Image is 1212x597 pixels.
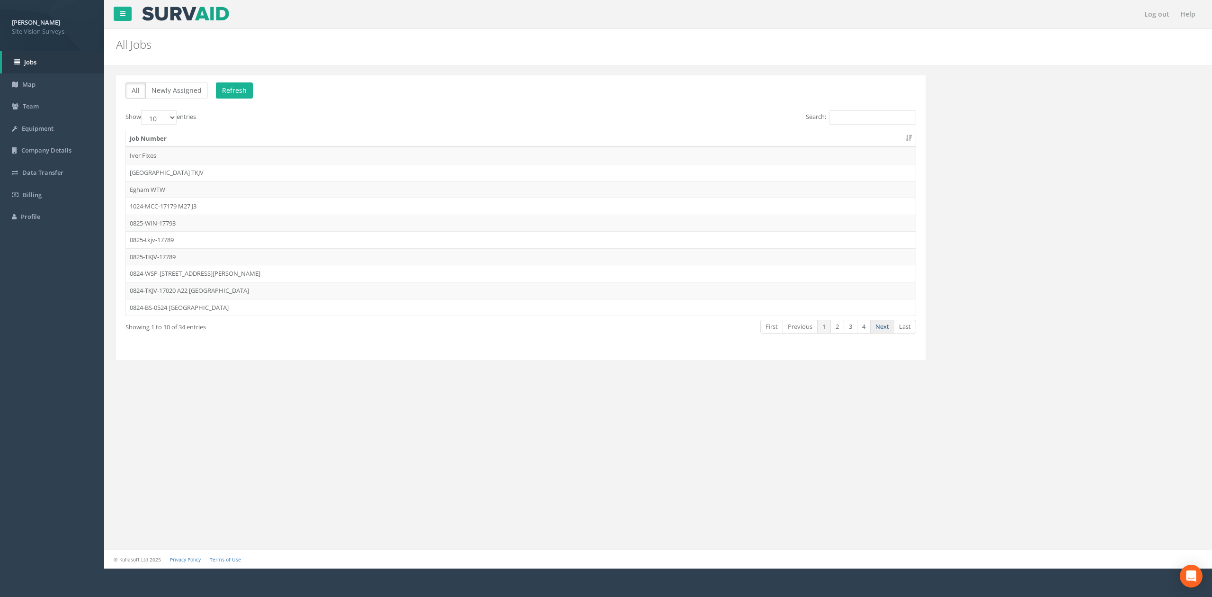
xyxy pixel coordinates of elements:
a: Next [870,320,894,334]
td: Iver Fixes [126,147,916,164]
td: [GEOGRAPHIC_DATA] TKJV [126,164,916,181]
a: Jobs [2,51,104,73]
th: Job Number: activate to sort column ascending [126,130,916,147]
a: Previous [783,320,818,334]
a: 2 [830,320,844,334]
button: Refresh [216,82,253,99]
span: Company Details [21,146,71,154]
a: Terms of Use [210,556,241,563]
span: Billing [23,190,42,199]
a: Privacy Policy [170,556,201,563]
strong: [PERSON_NAME] [12,18,60,27]
input: Search: [829,110,916,125]
td: Egham WTW [126,181,916,198]
td: 0825-WIN-17793 [126,215,916,232]
div: Open Intercom Messenger [1180,565,1203,588]
a: [PERSON_NAME] Site Vision Surveys [12,16,92,36]
small: © Kullasoft Ltd 2025 [114,556,161,563]
td: 0824-WSP-[STREET_ADDRESS][PERSON_NAME] [126,265,916,282]
label: Search: [806,110,916,125]
span: Jobs [24,58,36,66]
a: 3 [844,320,857,334]
a: 1 [817,320,831,334]
div: Showing 1 to 10 of 34 entries [125,319,446,332]
button: Newly Assigned [145,82,208,99]
button: All [125,82,146,99]
td: 0825-tkjv-17789 [126,231,916,248]
label: Show entries [125,110,196,125]
td: 0824-BS-0524 [GEOGRAPHIC_DATA] [126,299,916,316]
span: Data Transfer [22,168,63,177]
h2: All Jobs [116,38,1017,51]
a: 4 [857,320,871,334]
span: Site Vision Surveys [12,27,92,36]
span: Equipment [22,124,53,133]
a: Last [894,320,916,334]
td: 0824-TKJV-17020 A22 [GEOGRAPHIC_DATA] [126,282,916,299]
span: Profile [21,212,40,221]
span: Team [23,102,39,110]
select: Showentries [141,110,177,125]
span: Map [22,80,36,89]
td: 0825-TKJV-17789 [126,248,916,265]
td: 1024-MCC-17179 M27 J3 [126,198,916,215]
a: First [760,320,783,334]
